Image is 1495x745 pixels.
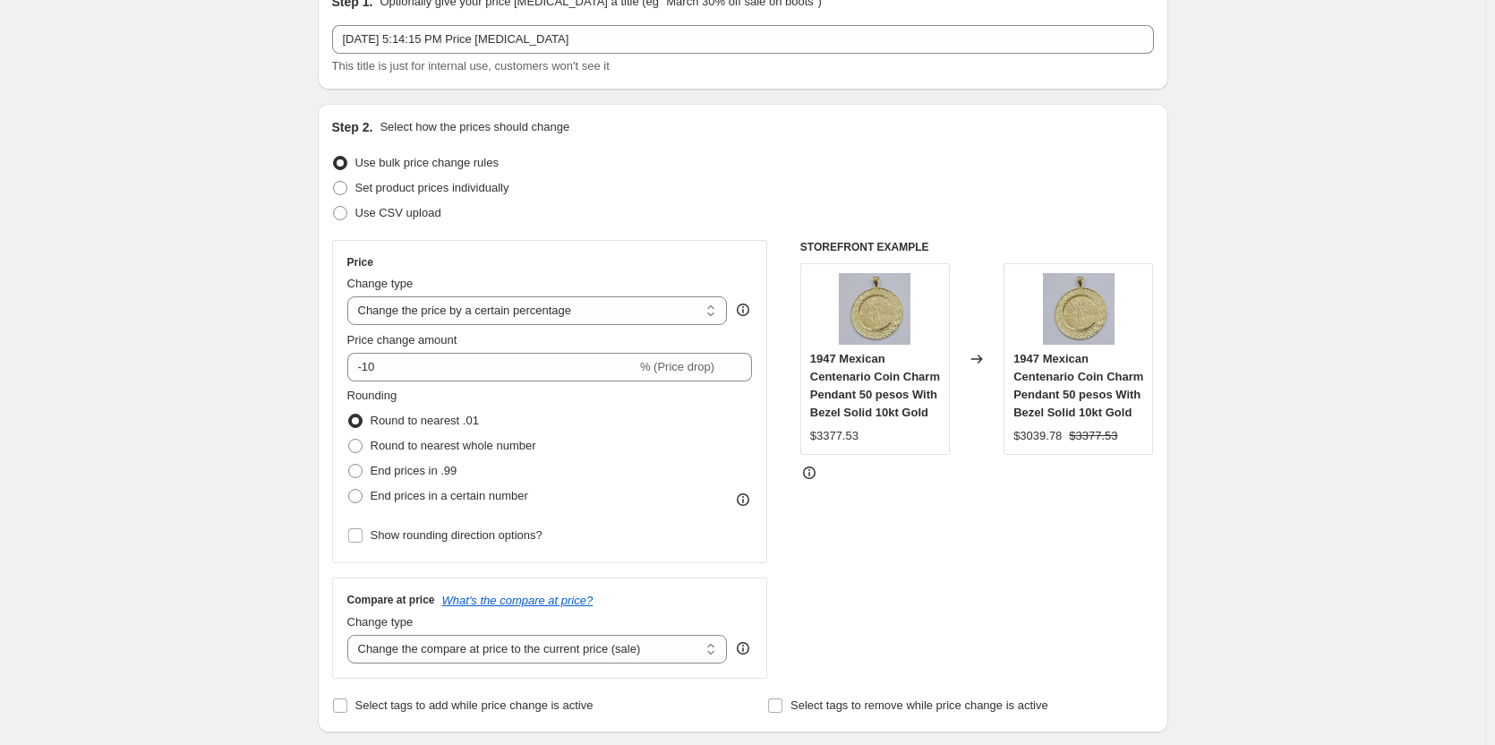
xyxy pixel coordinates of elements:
span: End prices in a certain number [371,489,528,502]
span: Change type [347,615,414,629]
div: $3039.78 [1013,427,1062,445]
div: help [734,639,752,657]
input: 30% off holiday sale [332,25,1154,54]
div: help [734,301,752,319]
div: $3377.53 [810,427,859,445]
span: End prices in .99 [371,464,457,477]
span: Use bulk price change rules [355,156,499,169]
span: Show rounding direction options? [371,528,542,542]
input: -15 [347,353,636,381]
h2: Step 2. [332,118,373,136]
span: Select tags to add while price change is active [355,698,594,712]
h3: Compare at price [347,593,435,607]
span: Change type [347,277,414,290]
span: % (Price drop) [640,360,714,373]
img: 57_492b2ba9-02bf-4a2f-af0e-7c5012455d4a_80x.png [839,273,910,345]
span: Rounding [347,389,397,402]
span: Set product prices individually [355,181,509,194]
p: Select how the prices should change [380,118,569,136]
span: Price change amount [347,333,457,347]
span: 1947 Mexican Centenario Coin Charm Pendant 50 pesos With Bezel Solid 10kt Gold [810,352,940,419]
img: 57_492b2ba9-02bf-4a2f-af0e-7c5012455d4a_80x.png [1043,273,1115,345]
span: Select tags to remove while price change is active [790,698,1048,712]
span: 1947 Mexican Centenario Coin Charm Pendant 50 pesos With Bezel Solid 10kt Gold [1013,352,1143,419]
h3: Price [347,255,373,270]
span: Round to nearest whole number [371,439,536,452]
span: Use CSV upload [355,206,441,219]
span: This title is just for internal use, customers won't see it [332,59,610,73]
h6: STOREFRONT EXAMPLE [800,240,1154,254]
button: What's the compare at price? [442,594,594,607]
span: Round to nearest .01 [371,414,479,427]
strike: $3377.53 [1069,427,1117,445]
